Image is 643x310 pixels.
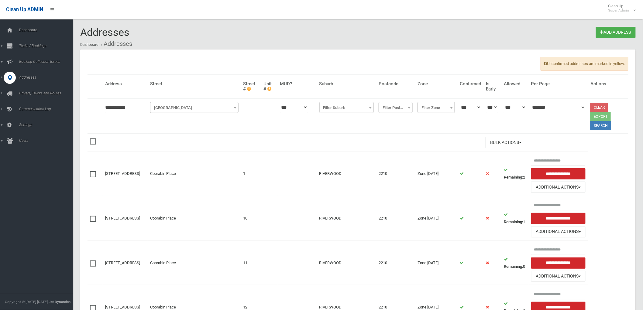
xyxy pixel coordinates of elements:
td: Zone [DATE] [415,152,457,196]
small: Super Admin [608,8,629,13]
span: Drivers, Trucks and Routes [17,91,78,95]
span: Filter Street [152,104,237,112]
h4: Is Early [486,81,499,91]
h4: Allowed [504,81,526,87]
h4: Zone [418,81,455,87]
td: 10 [241,196,261,241]
a: Dashboard [80,43,98,47]
h4: Per Page [531,81,586,87]
a: Clear [590,103,608,112]
td: 1 [501,196,529,241]
span: Dashboard [17,28,78,32]
span: Filter Postcode [379,102,413,113]
span: Settings [17,123,78,127]
td: Coorabin Place [148,152,241,196]
span: Copyright © [DATE]-[DATE] [5,300,48,304]
button: Additional Actions [531,182,586,193]
td: Coorabin Place [148,240,241,285]
h4: Address [105,81,145,87]
span: Addresses [17,75,78,80]
strong: Jet Dynamics [49,300,70,304]
a: [STREET_ADDRESS] [105,216,140,220]
td: 2 [501,152,529,196]
button: Additional Actions [531,271,586,282]
span: Filter Street [150,102,239,113]
a: [STREET_ADDRESS] [105,261,140,265]
strong: Remaining: [504,175,523,179]
td: 2210 [376,240,415,285]
span: Addresses [80,26,129,38]
h4: Street # [243,81,259,91]
span: Unconfirmed addresses are marked in yellow. [541,57,628,71]
button: Bulk Actions [486,137,526,148]
h4: Street [150,81,239,87]
span: Tasks / Bookings [17,44,78,48]
span: Filter Postcode [380,104,411,112]
span: Communication Log [17,107,78,111]
td: RIVERWOOD [317,240,377,285]
span: Clean Up [605,4,635,13]
td: 2210 [376,196,415,241]
h4: Confirmed [460,81,481,87]
strong: Remaining: [504,220,523,224]
td: RIVERWOOD [317,196,377,241]
a: [STREET_ADDRESS] [105,305,140,309]
button: Export [590,112,611,121]
td: Zone [DATE] [415,196,457,241]
td: Zone [DATE] [415,240,457,285]
span: Filter Zone [419,104,453,112]
a: Add Address [596,27,636,38]
a: [STREET_ADDRESS] [105,171,140,176]
td: 11 [241,240,261,285]
span: Filter Suburb [321,104,373,112]
span: Booking Collection Issues [17,60,78,64]
h4: Actions [590,81,626,87]
li: Addresses [99,38,132,49]
td: 1 [241,152,261,196]
h4: Suburb [319,81,374,87]
td: 2210 [376,152,415,196]
h4: Postcode [379,81,413,87]
span: Filter Suburb [319,102,374,113]
td: 0 [501,240,529,285]
span: Users [17,138,78,143]
td: RIVERWOOD [317,152,377,196]
button: Search [590,121,611,130]
button: Additional Actions [531,226,586,237]
h4: MUD? [280,81,315,87]
td: Coorabin Place [148,196,241,241]
span: Clean Up ADMIN [6,7,43,12]
span: Filter Zone [418,102,455,113]
h4: Unit # [264,81,275,91]
strong: Remaining: [504,264,523,269]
